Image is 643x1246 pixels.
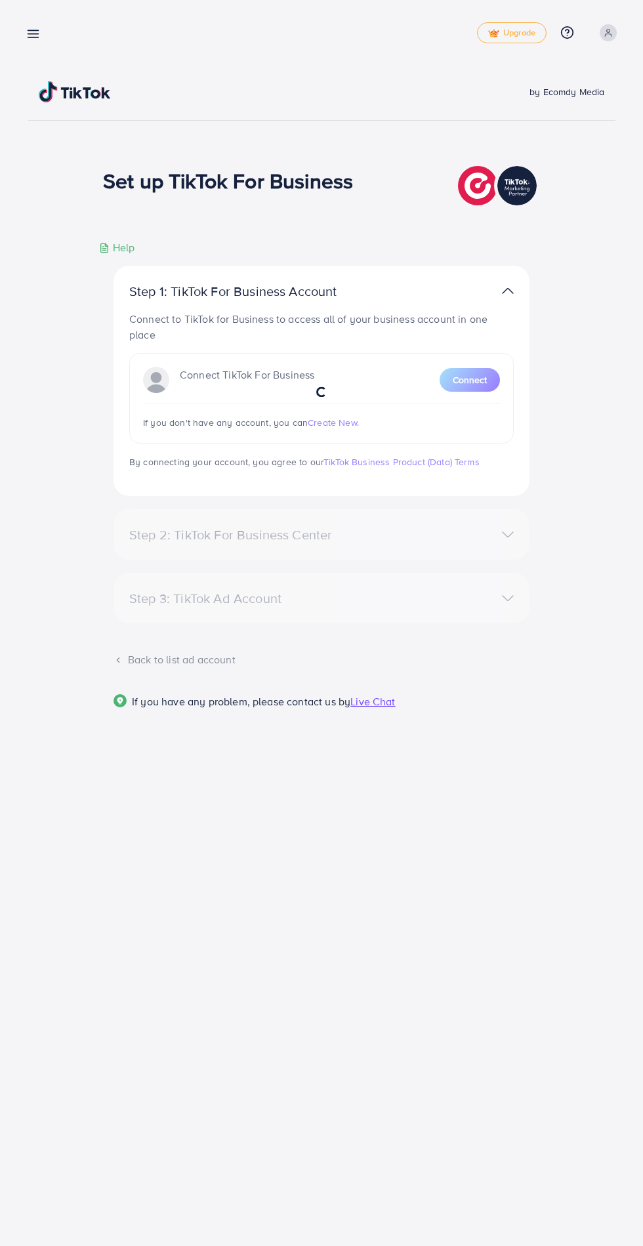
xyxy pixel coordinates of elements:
[99,240,135,255] div: Help
[103,168,353,193] h1: Set up TikTok For Business
[132,694,350,709] span: If you have any problem, please contact us by
[488,29,499,38] img: tick
[114,694,127,707] img: Popup guide
[350,694,395,709] span: Live Chat
[502,281,514,301] img: TikTok partner
[114,652,529,667] div: Back to list ad account
[458,163,540,209] img: TikTok partner
[477,22,547,43] a: tickUpgrade
[129,283,379,299] p: Step 1: TikTok For Business Account
[488,28,535,38] span: Upgrade
[529,85,604,98] span: by Ecomdy Media
[39,81,111,102] img: TikTok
